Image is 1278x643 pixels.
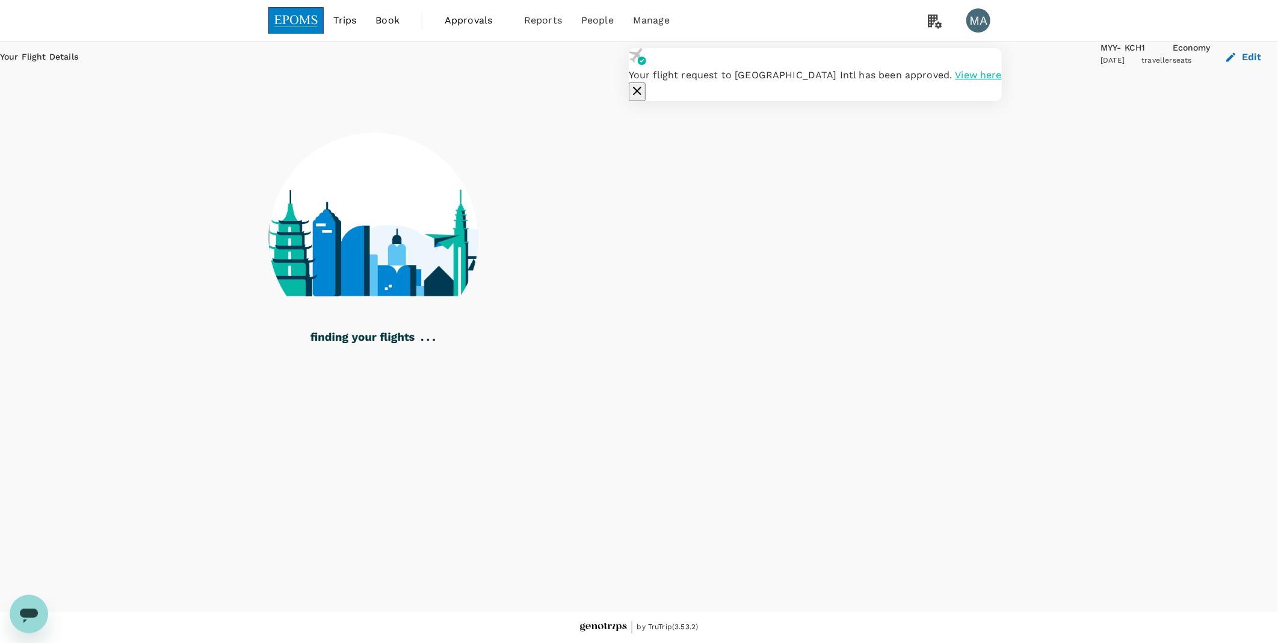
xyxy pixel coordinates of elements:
[1142,42,1173,55] div: 1
[10,595,48,633] iframe: Button to launch messaging window
[333,13,357,28] span: Trips
[1211,42,1278,73] button: Edit
[1100,55,1141,67] div: [DATE]
[955,69,1002,81] span: View here
[1100,42,1141,55] div: MYY - KCH
[268,7,324,34] img: EPOMS SDN BHD
[1173,55,1211,67] div: seats
[1142,55,1173,67] div: traveller
[633,13,670,28] span: Manage
[421,339,424,341] g: .
[310,333,415,344] g: finding your flights
[375,13,400,28] span: Book
[427,339,430,341] g: .
[581,13,614,28] span: People
[966,8,990,33] div: MA
[629,48,646,65] img: flight-approved
[629,69,952,81] span: Your flight request to [GEOGRAPHIC_DATA] Intl has been approved.
[433,339,435,341] g: .
[580,623,627,632] img: Genotrips - EPOMS
[445,13,505,28] span: Approvals
[1173,42,1211,55] div: Economy
[637,621,699,633] span: by TruTrip ( 3.53.2 )
[524,13,562,28] span: Reports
